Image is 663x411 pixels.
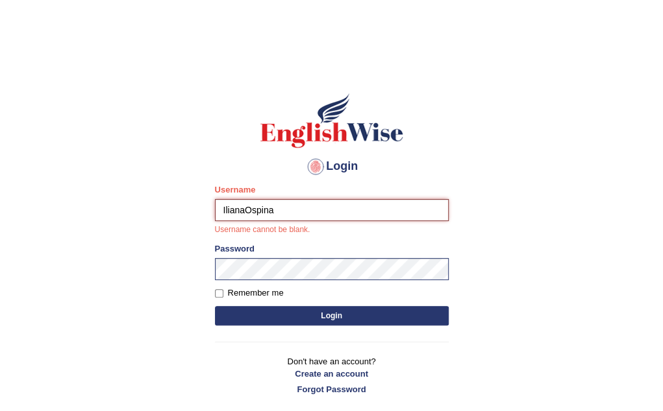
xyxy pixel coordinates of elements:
label: Password [215,242,255,255]
p: Username cannot be blank. [215,224,449,236]
h4: Login [215,156,449,177]
label: Remember me [215,287,284,299]
a: Forgot Password [215,383,449,395]
p: Don't have an account? [215,355,449,395]
a: Create an account [215,368,449,380]
input: Remember me [215,289,223,298]
label: Username [215,183,256,196]
img: Logo of English Wise sign in for intelligent practice with AI [258,91,406,150]
button: Login [215,306,449,325]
